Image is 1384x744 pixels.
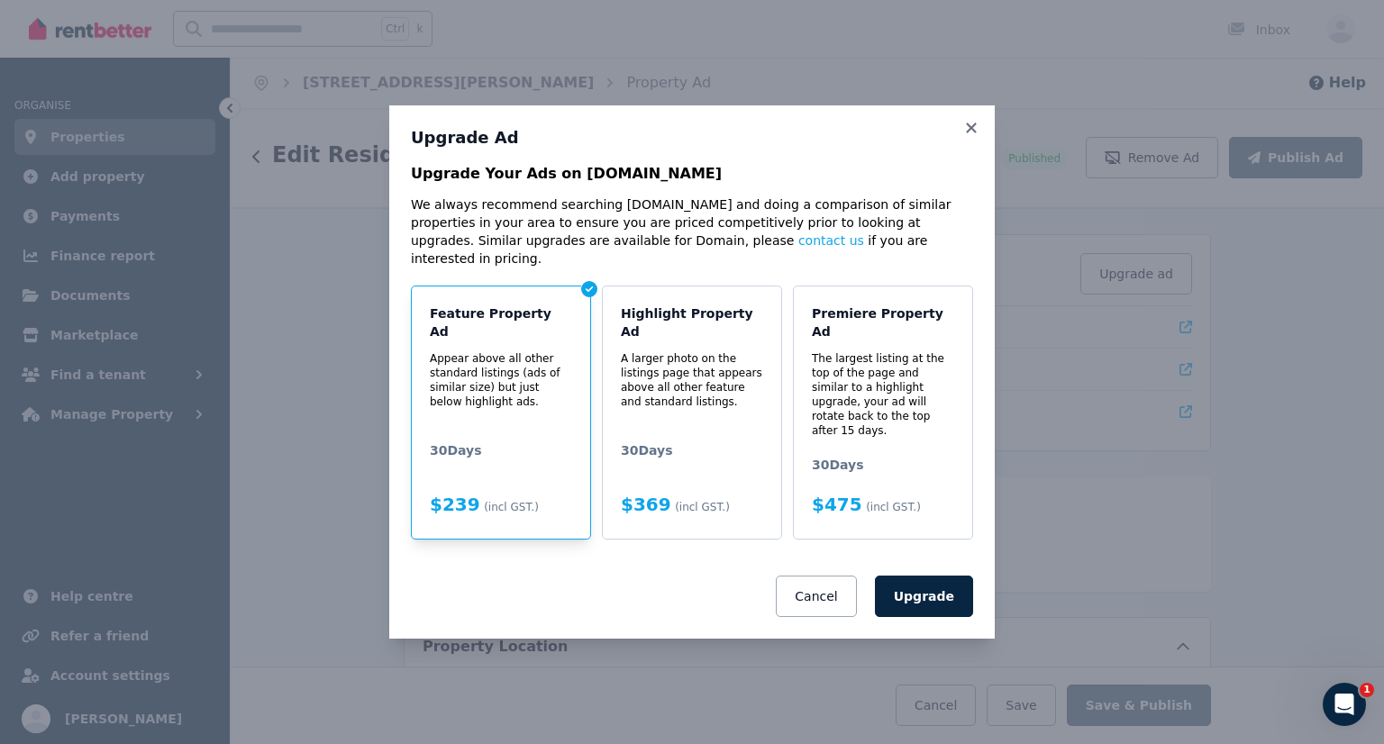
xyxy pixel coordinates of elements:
span: 30 Days [812,456,954,474]
span: (incl GST.) [866,501,921,513]
p: A larger photo on the listings page that appears above all other feature and standard listings. [621,351,763,409]
h4: Highlight Property Ad [621,304,763,340]
a: contact us [798,233,864,248]
p: We always recommend searching [DOMAIN_NAME] and doing a comparison of similar properties in your ... [411,195,973,268]
span: $369 [621,494,671,515]
span: $239 [430,494,480,515]
h4: Feature Property Ad [430,304,572,340]
span: $475 [812,494,862,515]
p: Upgrade Your Ads on [DOMAIN_NAME] [411,163,973,185]
span: 1 [1360,683,1374,697]
p: The largest listing at the top of the page and similar to a highlight upgrade, your ad will rotat... [812,351,954,438]
span: (incl GST.) [484,501,539,513]
button: Cancel [776,576,856,617]
p: Appear above all other standard listings (ads of similar size) but just below highlight ads. [430,351,572,409]
span: 30 Days [430,441,572,459]
button: Upgrade [875,576,973,617]
h3: Upgrade Ad [411,127,973,149]
span: 30 Days [621,441,763,459]
h4: Premiere Property Ad [812,304,954,340]
span: (incl GST.) [675,501,730,513]
iframe: Intercom live chat [1323,683,1366,726]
